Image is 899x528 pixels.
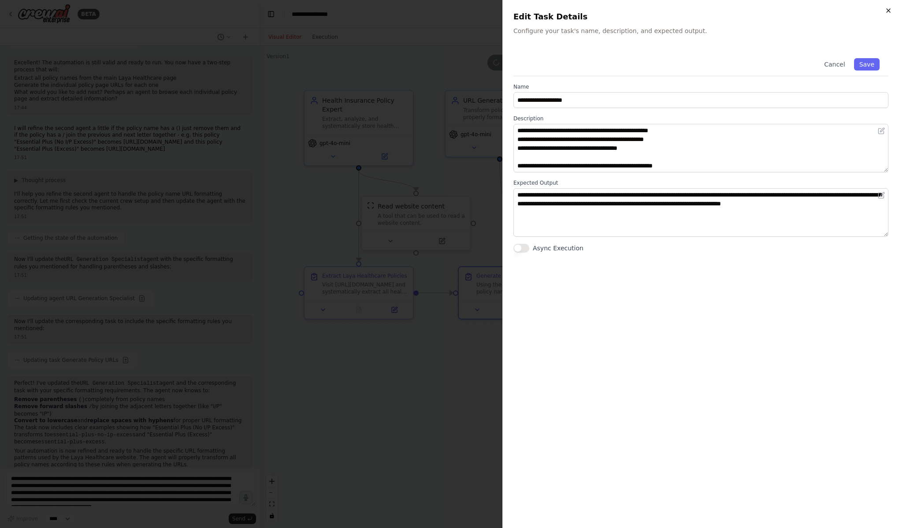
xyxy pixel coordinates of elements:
label: Description [513,115,888,122]
button: Open in editor [876,190,887,201]
button: Cancel [819,58,850,71]
label: Name [513,83,888,90]
p: Configure your task's name, description, and expected output. [513,26,888,35]
label: Expected Output [513,179,888,186]
label: Async Execution [533,244,583,253]
button: Save [854,58,880,71]
h2: Edit Task Details [513,11,888,23]
button: Open in editor [876,126,887,136]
